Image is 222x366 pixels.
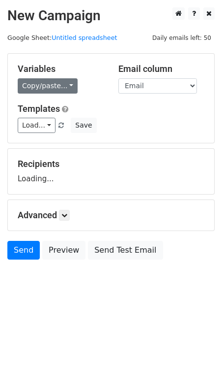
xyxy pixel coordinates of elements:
[118,64,204,74] h5: Email column
[18,159,204,169] h5: Recipients
[18,103,60,114] a: Templates
[173,319,222,366] iframe: Chat Widget
[52,34,117,41] a: Untitled spreadsheet
[88,241,163,260] a: Send Test Email
[71,118,96,133] button: Save
[18,78,78,94] a: Copy/paste...
[18,118,55,133] a: Load...
[18,159,204,184] div: Loading...
[149,33,215,43] span: Daily emails left: 50
[42,241,85,260] a: Preview
[7,7,215,24] h2: New Campaign
[18,210,204,221] h5: Advanced
[18,64,104,74] h5: Variables
[149,34,215,41] a: Daily emails left: 50
[7,34,117,41] small: Google Sheet:
[7,241,40,260] a: Send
